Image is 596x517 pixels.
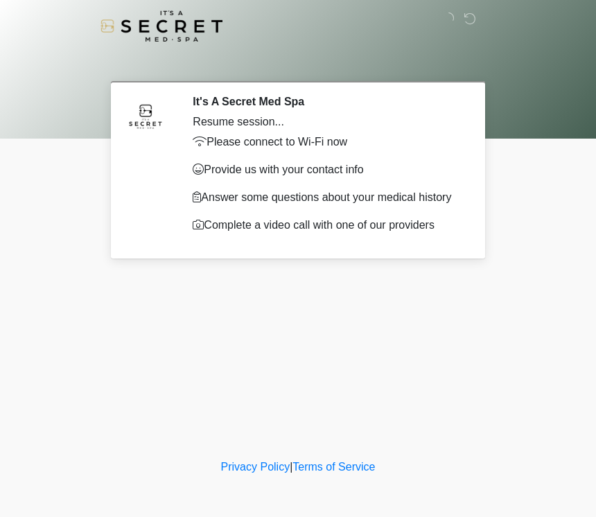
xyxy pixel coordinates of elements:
[100,10,222,42] img: It's A Secret Med Spa Logo
[193,217,461,234] p: Complete a video call with one of our providers
[193,161,461,178] p: Provide us with your contact info
[193,114,461,130] div: Resume session...
[292,461,375,473] a: Terms of Service
[290,461,292,473] a: |
[193,95,461,108] h2: It's A Secret Med Spa
[193,189,461,206] p: Answer some questions about your medical history
[104,50,492,76] h1: ‎ ‎
[193,134,461,150] p: Please connect to Wi-Fi now
[221,461,290,473] a: Privacy Policy
[125,95,166,137] img: Agent Avatar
